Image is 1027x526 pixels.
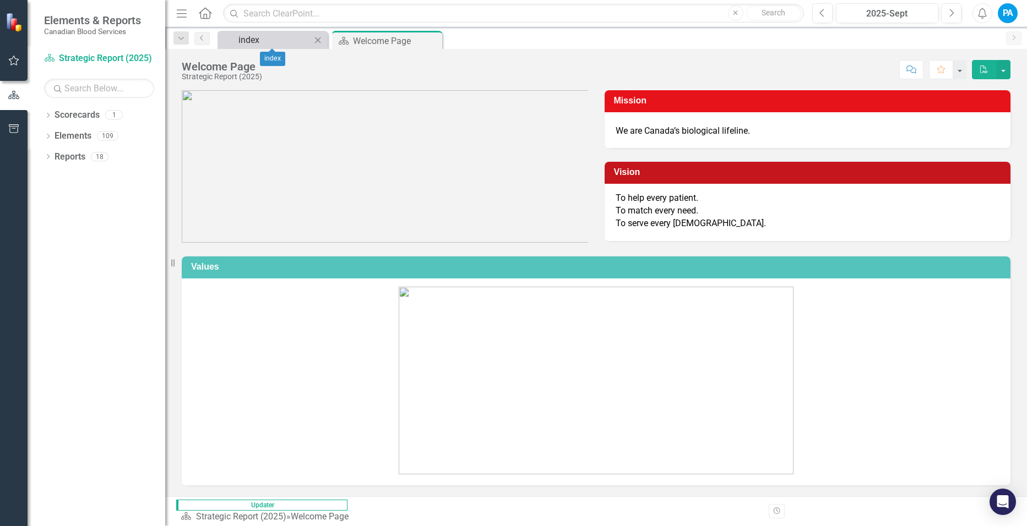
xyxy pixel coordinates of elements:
[614,167,1006,177] h3: Vision
[105,111,123,120] div: 1
[616,192,1000,230] p: To help every patient. To match every need. To serve every [DEMOGRAPHIC_DATA].
[191,262,1005,272] h3: Values
[97,131,118,141] div: 109
[44,27,141,36] small: Canadian Blood Services
[181,511,353,523] div: »
[990,489,1016,515] div: Open Intercom Messenger
[836,3,939,23] button: 2025-Sept
[6,13,25,32] img: ClearPoint Strategy
[291,511,349,522] div: Welcome Page
[196,511,286,522] a: Strategic Report (2025)
[840,7,935,20] div: 2025-Sept
[182,90,588,243] img: CBS_logo_descriptions%20v2.png
[399,287,794,474] img: CBS_values.png
[182,73,262,81] div: Strategic Report (2025)
[55,109,100,122] a: Scorecards
[353,34,439,48] div: Welcome Page
[182,61,262,73] div: Welcome Page
[44,14,141,27] span: Elements & Reports
[91,152,108,161] div: 18
[614,96,1006,106] h3: Mission
[260,52,285,66] div: index
[44,79,154,98] input: Search Below...
[746,6,801,21] button: Search
[176,500,347,511] span: Updater
[762,8,785,17] span: Search
[55,151,85,163] a: Reports
[55,130,91,143] a: Elements
[44,52,154,65] a: Strategic Report (2025)
[223,4,803,23] input: Search ClearPoint...
[220,33,311,47] a: index
[998,3,1018,23] button: PA
[238,33,311,47] div: index
[616,125,750,136] span: We are Canada’s biological lifeline.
